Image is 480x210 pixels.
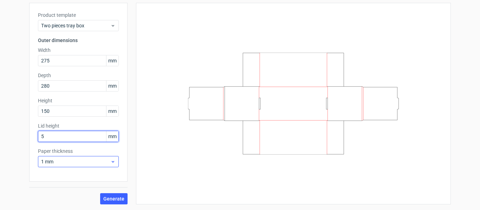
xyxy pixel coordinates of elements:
[41,22,110,29] span: Two pieces tray box
[38,148,119,155] label: Paper thickness
[38,12,119,19] label: Product template
[38,122,119,129] label: Lid height
[103,196,124,201] span: Generate
[106,106,118,116] span: mm
[38,97,119,104] label: Height
[106,81,118,91] span: mm
[106,55,118,66] span: mm
[41,158,110,165] span: 1 mm
[38,37,119,44] h3: Outer dimensions
[100,193,128,204] button: Generate
[38,72,119,79] label: Depth
[38,47,119,54] label: Width
[106,131,118,142] span: mm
